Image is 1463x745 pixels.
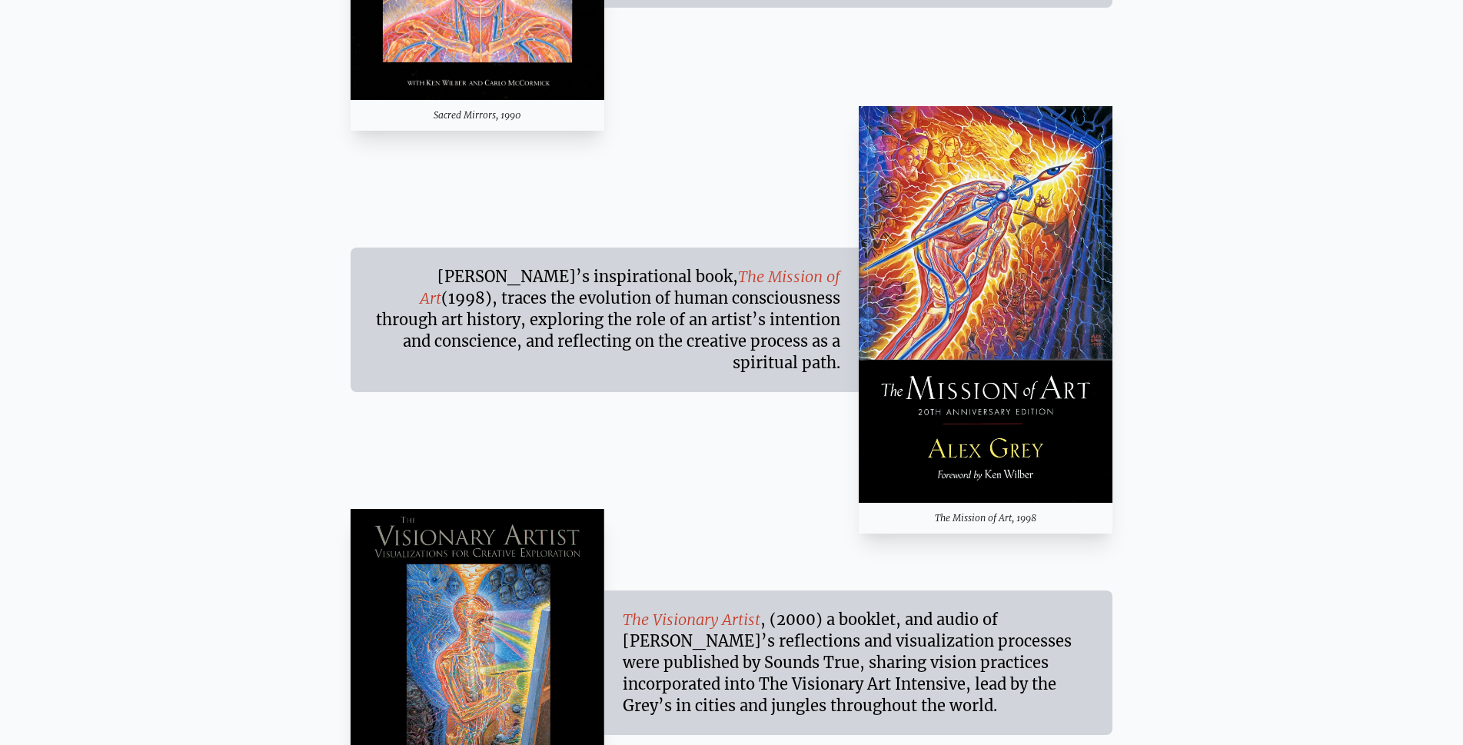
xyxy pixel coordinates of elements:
[859,106,1113,503] img: The Mission of Art, 1998
[369,266,840,374] div: [PERSON_NAME]’s inspirational book, (1998), traces the evolution of human consciousness through a...
[623,609,1094,717] div: , (2000) a booklet, and audio of [PERSON_NAME]’s reflections and visualization processes were pub...
[351,100,605,131] div: Sacred Mirrors, 1990
[420,267,840,308] a: The Mission of Art
[623,610,760,629] a: The Visionary Artist
[859,503,1113,534] div: The Mission of Art, 1998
